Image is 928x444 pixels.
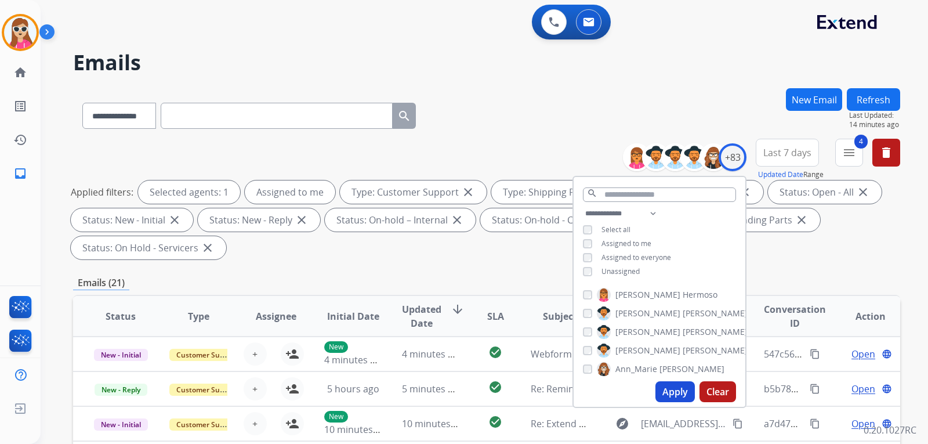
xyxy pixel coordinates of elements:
[615,345,680,356] span: [PERSON_NAME]
[864,423,916,437] p: 0.20.1027RC
[758,170,803,179] button: Updated Date
[615,417,629,431] mat-icon: explore
[615,289,680,301] span: [PERSON_NAME]
[531,348,793,360] span: Webform from [EMAIL_ADDRESS][DOMAIN_NAME] on [DATE]
[252,382,258,396] span: +
[849,111,900,120] span: Last Updated:
[13,133,27,147] mat-icon: history
[169,384,245,396] span: Customer Support
[854,135,868,149] span: 4
[13,167,27,181] mat-icon: inbox
[94,349,148,361] span: New - Initial
[244,412,267,435] button: +
[835,139,863,167] button: 4
[879,146,893,160] mat-icon: delete
[758,169,824,179] span: Range
[601,225,630,234] span: Select all
[256,309,296,323] span: Assignee
[543,309,577,323] span: Subject
[324,353,386,366] span: 4 minutes ago
[851,382,875,396] span: Open
[488,380,502,394] mat-icon: check_circle
[851,347,875,361] span: Open
[641,417,726,431] span: [EMAIL_ADDRESS][DOMAIN_NAME]
[786,88,842,111] button: New Email
[244,377,267,400] button: +
[4,16,37,49] img: avatar
[795,213,809,227] mat-icon: close
[198,208,320,232] div: Status: New - Reply
[245,181,335,204] div: Assigned to me
[325,208,476,232] div: Status: On-hold – Internal
[285,382,299,396] mat-icon: person_add
[450,213,464,227] mat-icon: close
[340,181,487,204] div: Type: Customer Support
[768,181,882,204] div: Status: Open - All
[201,241,215,255] mat-icon: close
[71,208,193,232] div: Status: New - Initial
[402,382,464,395] span: 5 minutes ago
[451,302,465,316] mat-icon: arrow_downward
[327,309,379,323] span: Initial Date
[488,415,502,429] mat-icon: check_circle
[106,309,136,323] span: Status
[13,99,27,113] mat-icon: list_alt
[487,309,504,323] span: SLA
[285,347,299,361] mat-icon: person_add
[683,345,748,356] span: [PERSON_NAME]
[169,349,245,361] span: Customer Support
[851,417,875,431] span: Open
[71,185,133,199] p: Applied filters:
[402,348,464,360] span: 4 minutes ago
[699,381,736,402] button: Clear
[324,341,348,353] p: New
[856,185,870,199] mat-icon: close
[397,109,411,123] mat-icon: search
[842,146,856,160] mat-icon: menu
[683,326,748,338] span: [PERSON_NAME]
[764,302,826,330] span: Conversation ID
[71,236,226,259] div: Status: On Hold - Servicers
[655,381,695,402] button: Apply
[169,418,245,431] span: Customer Support
[849,120,900,129] span: 14 minutes ago
[615,326,680,338] span: [PERSON_NAME]
[756,139,819,167] button: Last 7 days
[601,239,651,248] span: Assigned to me
[882,349,892,359] mat-icon: language
[601,266,640,276] span: Unassigned
[763,150,811,155] span: Last 7 days
[733,418,743,429] mat-icon: content_copy
[402,302,441,330] span: Updated Date
[13,66,27,80] mat-icon: home
[531,417,726,430] span: Re: Extend Shipping Protection Confirmation
[252,347,258,361] span: +
[488,345,502,359] mat-icon: check_circle
[810,418,820,429] mat-icon: content_copy
[402,417,469,430] span: 10 minutes ago
[73,51,900,74] h2: Emails
[683,308,748,319] span: [PERSON_NAME]
[95,384,147,396] span: New - Reply
[252,417,258,431] span: +
[94,418,148,431] span: New - Initial
[244,342,267,366] button: +
[882,418,892,429] mat-icon: language
[882,384,892,394] mat-icon: language
[168,213,182,227] mat-icon: close
[822,296,900,337] th: Action
[531,382,806,395] span: Re: Reminder! Send in your product to proceed with your claim
[615,363,657,375] span: Ann_Marie
[327,382,379,395] span: 5 hours ago
[810,384,820,394] mat-icon: content_copy
[659,363,724,375] span: [PERSON_NAME]
[324,411,348,423] p: New
[601,252,671,262] span: Assigned to everyone
[73,276,129,290] p: Emails (21)
[461,185,475,199] mat-icon: close
[480,208,639,232] div: Status: On-hold - Customer
[615,308,680,319] span: [PERSON_NAME]
[810,349,820,359] mat-icon: content_copy
[138,181,240,204] div: Selected agents: 1
[285,417,299,431] mat-icon: person_add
